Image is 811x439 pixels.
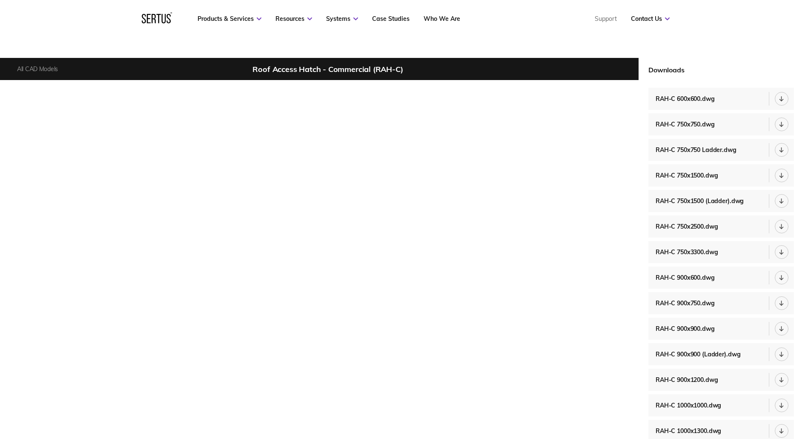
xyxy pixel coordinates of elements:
a: Products & Services [198,15,261,23]
iframe: Chat Widget [768,398,811,439]
div: RAH-C 750x750.dwg [656,121,719,128]
a: RAH-C 900x900 (Ladder).dwg [648,343,794,365]
a: RAH-C 1000x1000.dwg [648,394,794,416]
div: RAH-C 900x600.dwg [656,274,719,281]
a: Who We Are [424,15,460,23]
a: Resources [275,15,312,23]
a: RAH-C 900x900.dwg [648,318,794,340]
a: Systems [326,15,358,23]
a: Contact Us [631,15,670,23]
div: RAH-C 900x900 (Ladder).dwg [656,350,745,358]
a: All CAD Models [17,65,58,73]
div: RAH-C 750x2500.dwg [656,223,722,230]
a: RAH-C 750x2500.dwg [648,215,794,238]
div: RAH-C 900x1200.dwg [656,376,722,384]
a: Support [595,15,617,23]
div: Roof Access Hatch - Commercial (RAH-C) [252,64,403,74]
div: RAH-C 1000x1300.dwg [656,427,725,435]
div: RAH-C 900x900.dwg [656,325,719,333]
div: RAH-C 1000x1000.dwg [656,402,725,409]
a: Case Studies [372,15,410,23]
a: RAH-C 900x1200.dwg [648,369,794,391]
a: RAH-C 900x750.dwg [648,292,794,314]
a: RAH-C 750x750.dwg [648,113,794,135]
a: RAH-C 750x1500.dwg [648,164,794,187]
a: RAH-C 600x600.dwg [648,88,794,110]
h2: Downloads [648,66,794,74]
div: RAH-C 750x1500.dwg [656,172,722,179]
div: RAH-C 750x3300.dwg [656,248,722,256]
a: RAH-C 750x750 Ladder.dwg [648,139,794,161]
div: RAH-C 750x750 Ladder.dwg [656,146,741,154]
a: RAH-C 900x600.dwg [648,267,794,289]
div: RAH-C 900x750.dwg [656,299,719,307]
a: RAH-C 750x3300.dwg [648,241,794,263]
div: RAH-C 750x1500 (Ladder).dwg [656,197,748,205]
div: RAH-C 600x600.dwg [656,95,719,103]
a: RAH-C 750x1500 (Ladder).dwg [648,190,794,212]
